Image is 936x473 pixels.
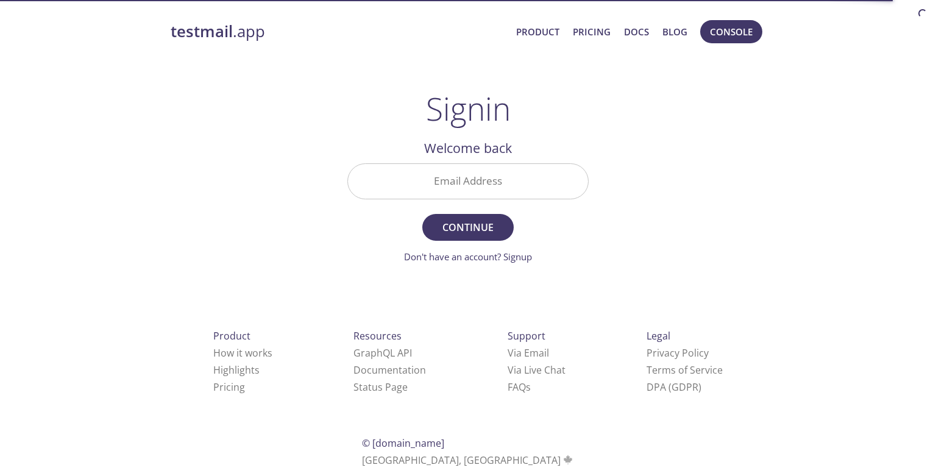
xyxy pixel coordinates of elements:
[647,363,723,377] a: Terms of Service
[508,346,549,360] a: Via Email
[710,24,753,40] span: Console
[213,380,245,394] a: Pricing
[213,329,250,343] span: Product
[516,24,559,40] a: Product
[426,90,511,127] h1: Signin
[404,251,532,263] a: Don't have an account? Signup
[213,363,260,377] a: Highlights
[508,380,531,394] a: FAQ
[171,21,506,42] a: testmail.app
[662,24,687,40] a: Blog
[436,219,500,236] span: Continue
[353,363,426,377] a: Documentation
[508,329,545,343] span: Support
[647,380,701,394] a: DPA (GDPR)
[526,380,531,394] span: s
[353,380,408,394] a: Status Page
[362,436,444,450] span: © [DOMAIN_NAME]
[362,453,575,467] span: [GEOGRAPHIC_DATA], [GEOGRAPHIC_DATA]
[213,346,272,360] a: How it works
[700,20,762,43] button: Console
[353,346,412,360] a: GraphQL API
[171,21,233,42] strong: testmail
[508,363,565,377] a: Via Live Chat
[647,346,709,360] a: Privacy Policy
[624,24,649,40] a: Docs
[422,214,514,241] button: Continue
[347,138,589,158] h2: Welcome back
[353,329,402,343] span: Resources
[647,329,670,343] span: Legal
[573,24,611,40] a: Pricing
